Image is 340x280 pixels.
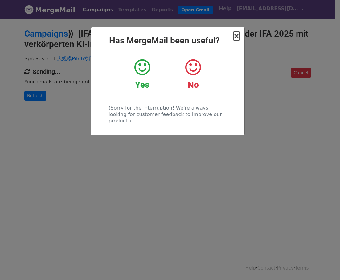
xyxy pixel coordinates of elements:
[172,58,214,90] a: No
[188,80,199,90] strong: No
[233,32,240,40] span: ×
[96,35,240,46] h2: Has MergeMail been useful?
[233,32,240,40] button: Close
[121,58,163,90] a: Yes
[135,80,149,90] strong: Yes
[309,250,340,280] iframe: Chat Widget
[109,105,227,124] p: (Sorry for the interruption! We're always looking for customer feedback to improve our product.)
